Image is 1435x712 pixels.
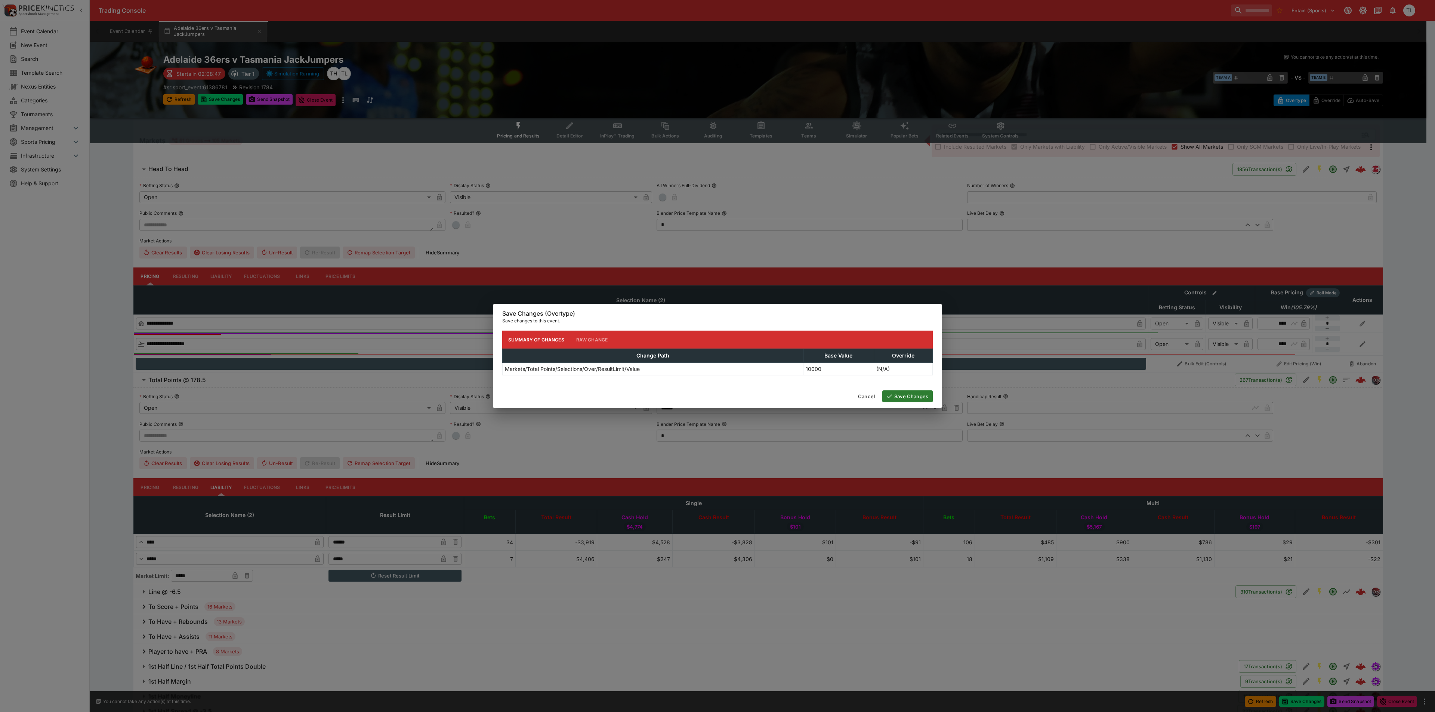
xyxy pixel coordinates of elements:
[570,331,614,349] button: Raw Change
[502,331,570,349] button: Summary of Changes
[803,349,874,363] th: Base Value
[502,317,933,325] p: Save changes to this event.
[874,363,932,375] td: (N/A)
[803,363,874,375] td: 10000
[503,349,803,363] th: Change Path
[502,310,933,318] h6: Save Changes (Overtype)
[882,390,933,402] button: Save Changes
[874,349,932,363] th: Override
[854,390,879,402] button: Cancel
[505,365,640,373] p: Markets/Total Points/Selections/Over/ResultLimit/Value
